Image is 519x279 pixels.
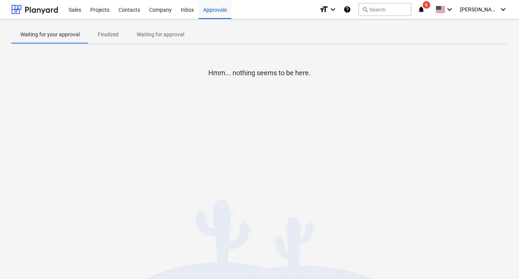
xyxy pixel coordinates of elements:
[460,6,498,12] span: [PERSON_NAME]
[359,3,411,16] button: Search
[417,5,425,14] i: notifications
[208,68,311,77] p: Hmm... nothing seems to be here.
[423,1,430,9] span: 6
[499,5,508,14] i: keyboard_arrow_down
[20,31,80,39] p: Waiting for your approval
[137,31,184,39] p: Waiting for approval
[319,5,328,14] i: format_size
[328,5,337,14] i: keyboard_arrow_down
[343,5,351,14] i: Knowledge base
[445,5,454,14] i: keyboard_arrow_down
[362,6,368,12] span: search
[98,31,119,39] p: Finalized
[481,243,519,279] iframe: Chat Widget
